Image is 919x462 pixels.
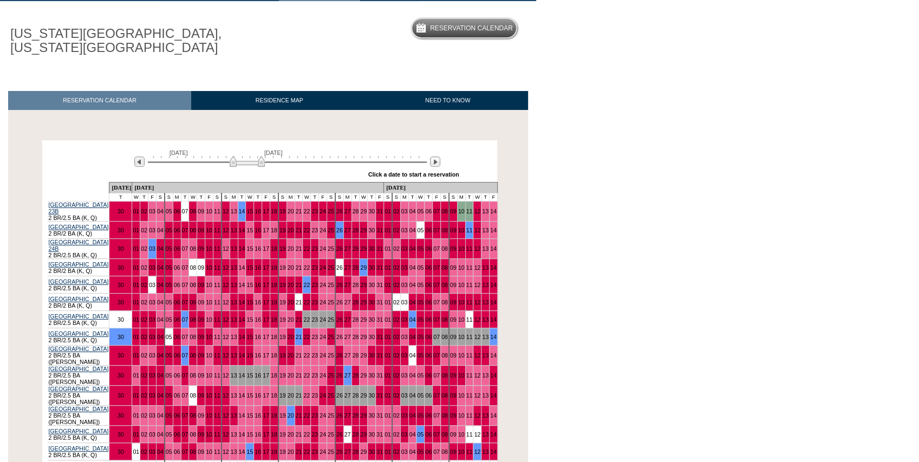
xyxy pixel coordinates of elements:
[482,282,488,288] a: 13
[288,227,294,233] a: 20
[360,282,367,288] a: 29
[206,316,212,323] a: 10
[393,264,400,271] a: 02
[118,264,124,271] a: 30
[458,299,465,305] a: 10
[166,282,172,288] a: 05
[174,208,180,214] a: 06
[450,227,457,233] a: 09
[425,245,432,252] a: 06
[353,227,359,233] a: 28
[474,208,480,214] a: 12
[288,299,294,305] a: 20
[133,282,139,288] a: 01
[430,25,513,32] h5: Reservation Calendar
[344,299,351,305] a: 27
[49,239,109,252] a: [GEOGRAPHIC_DATA] 24B
[263,282,269,288] a: 17
[49,224,109,230] a: [GEOGRAPHIC_DATA]
[376,264,383,271] a: 31
[141,227,147,233] a: 02
[458,282,465,288] a: 10
[296,227,302,233] a: 21
[441,208,448,214] a: 08
[174,299,180,305] a: 06
[223,227,229,233] a: 12
[223,208,229,214] a: 12
[223,264,229,271] a: 12
[353,208,359,214] a: 28
[311,227,318,233] a: 23
[182,227,188,233] a: 07
[149,299,155,305] a: 03
[303,227,310,233] a: 22
[336,282,343,288] a: 26
[206,227,212,233] a: 10
[320,299,326,305] a: 24
[376,245,383,252] a: 31
[279,208,286,214] a: 19
[263,299,269,305] a: 17
[271,227,277,233] a: 18
[458,245,465,252] a: 10
[134,157,145,167] img: Previous
[441,282,448,288] a: 08
[141,264,147,271] a: 02
[303,264,310,271] a: 22
[149,227,155,233] a: 03
[368,208,375,214] a: 30
[425,264,432,271] a: 06
[336,245,343,252] a: 26
[214,208,220,214] a: 11
[288,282,294,288] a: 20
[255,245,261,252] a: 16
[133,264,139,271] a: 01
[490,264,497,271] a: 14
[166,245,172,252] a: 05
[450,282,457,288] a: 09
[118,282,124,288] a: 30
[166,299,172,305] a: 05
[311,245,318,252] a: 23
[214,227,220,233] a: 11
[239,316,245,323] a: 14
[239,264,245,271] a: 14
[303,282,310,288] a: 22
[393,282,400,288] a: 02
[311,282,318,288] a: 23
[246,208,253,214] a: 15
[353,264,359,271] a: 28
[368,245,375,252] a: 30
[401,264,408,271] a: 03
[474,299,480,305] a: 12
[231,245,237,252] a: 13
[166,208,172,214] a: 05
[149,316,155,323] a: 03
[182,282,188,288] a: 07
[174,316,180,323] a: 06
[190,208,196,214] a: 08
[231,264,237,271] a: 13
[246,299,253,305] a: 15
[336,208,343,214] a: 26
[288,316,294,323] a: 20
[133,227,139,233] a: 01
[384,264,391,271] a: 01
[368,282,375,288] a: 30
[482,299,488,305] a: 13
[466,208,473,214] a: 11
[239,245,245,252] a: 14
[466,264,473,271] a: 11
[296,245,302,252] a: 21
[409,245,416,252] a: 04
[328,208,334,214] a: 25
[320,208,326,214] a: 24
[430,157,440,167] img: Next
[328,245,334,252] a: 25
[303,245,310,252] a: 22
[490,208,497,214] a: 14
[288,208,294,214] a: 20
[49,201,109,214] a: [GEOGRAPHIC_DATA] 23B
[141,208,147,214] a: 02
[271,299,277,305] a: 18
